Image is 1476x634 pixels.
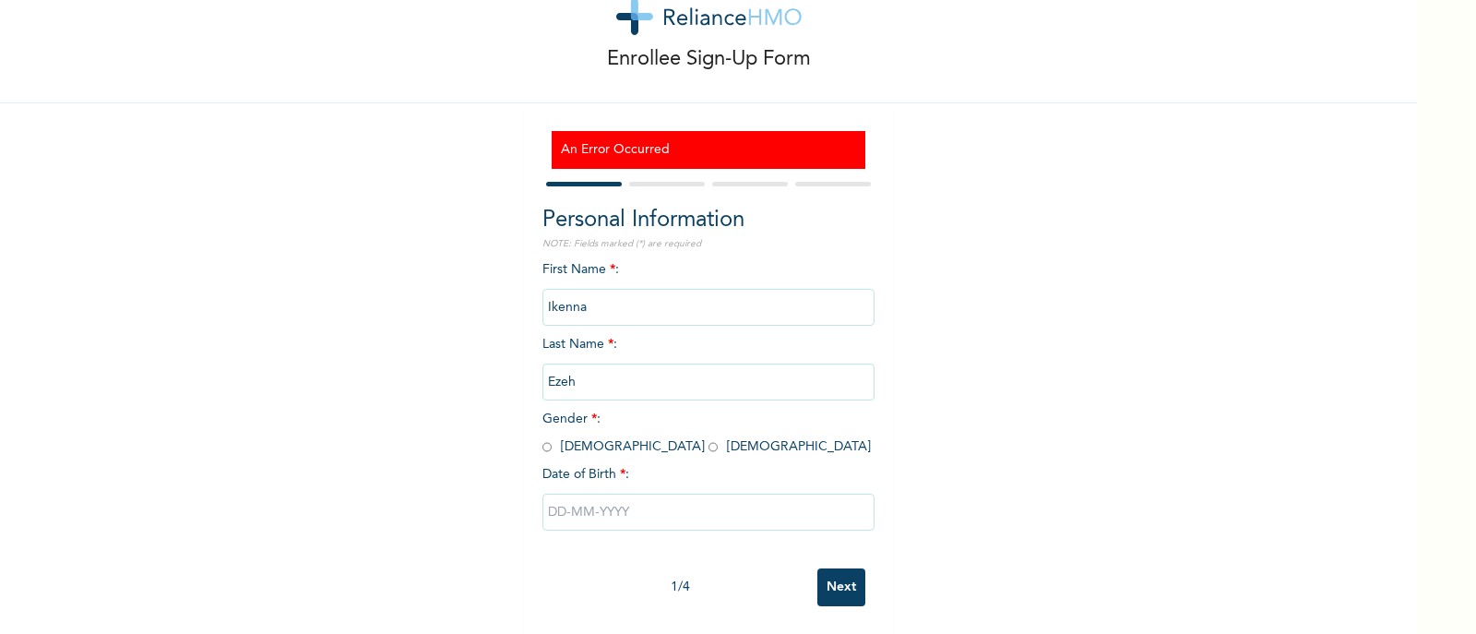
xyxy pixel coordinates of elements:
input: Enter your first name [542,289,875,326]
div: 1 / 4 [542,578,817,597]
input: Next [817,568,865,606]
p: Enrollee Sign-Up Form [607,44,811,75]
p: NOTE: Fields marked (*) are required [542,237,875,251]
span: Date of Birth : [542,465,629,484]
input: Enter your last name [542,364,875,401]
span: Last Name : [542,338,875,389]
input: DD-MM-YYYY [542,494,875,531]
h2: Personal Information [542,204,875,237]
h3: An Error Occurred [561,140,856,160]
span: First Name : [542,263,875,314]
span: Gender : [DEMOGRAPHIC_DATA] [DEMOGRAPHIC_DATA] [542,413,871,453]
